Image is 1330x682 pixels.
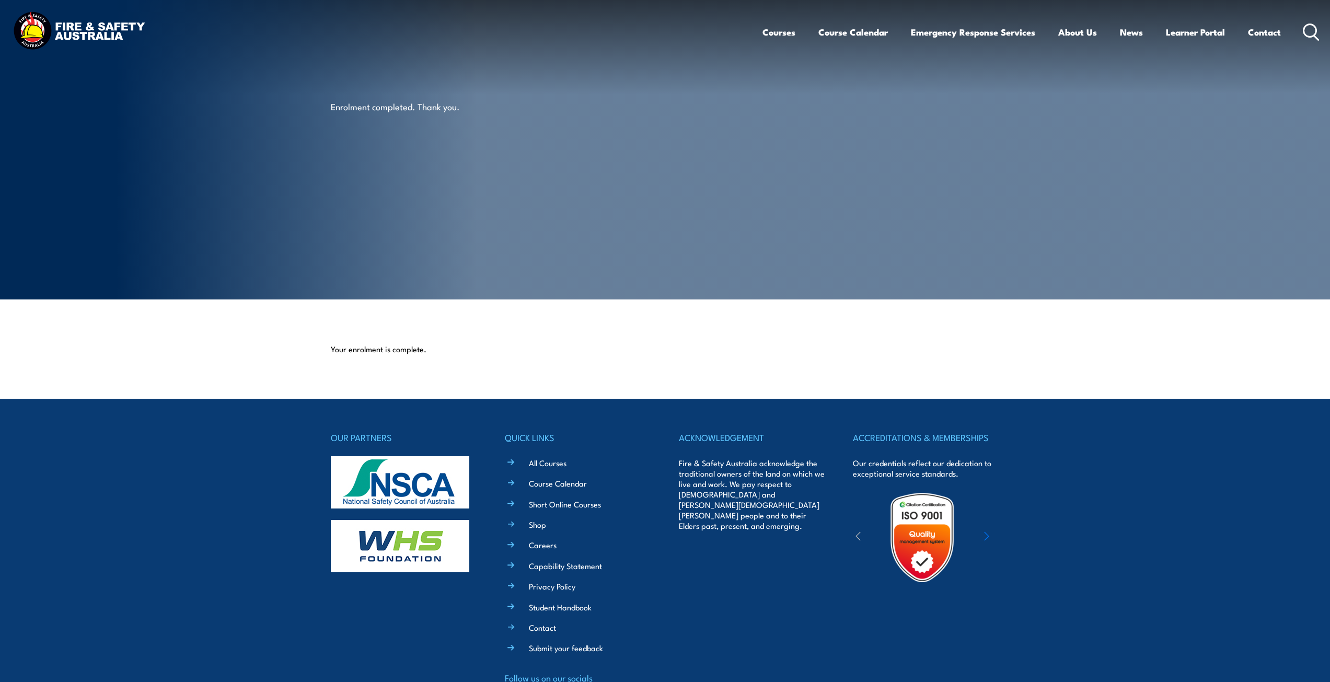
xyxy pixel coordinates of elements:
[876,492,968,583] img: Untitled design (19)
[529,602,592,612] a: Student Handbook
[505,430,651,445] h4: QUICK LINKS
[529,499,601,510] a: Short Online Courses
[529,560,602,571] a: Capability Statement
[911,18,1035,46] a: Emergency Response Services
[331,100,522,112] p: Enrolment completed. Thank you.
[331,344,1000,354] p: Your enrolment is complete.
[968,519,1059,556] img: ewpa-logo
[529,642,603,653] a: Submit your feedback
[331,456,469,508] img: nsca-logo-footer
[331,430,477,445] h4: OUR PARTNERS
[529,539,557,550] a: Careers
[1120,18,1143,46] a: News
[679,430,825,445] h4: ACKNOWLEDGEMENT
[529,457,566,468] a: All Courses
[853,430,999,445] h4: ACCREDITATIONS & MEMBERSHIPS
[853,458,999,479] p: Our credentials reflect our dedication to exceptional service standards.
[529,478,587,489] a: Course Calendar
[1058,18,1097,46] a: About Us
[818,18,888,46] a: Course Calendar
[762,18,795,46] a: Courses
[1166,18,1225,46] a: Learner Portal
[679,458,825,531] p: Fire & Safety Australia acknowledge the traditional owners of the land on which we live and work....
[529,519,546,530] a: Shop
[529,622,556,633] a: Contact
[331,520,469,572] img: whs-logo-footer
[529,581,575,592] a: Privacy Policy
[1248,18,1281,46] a: Contact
